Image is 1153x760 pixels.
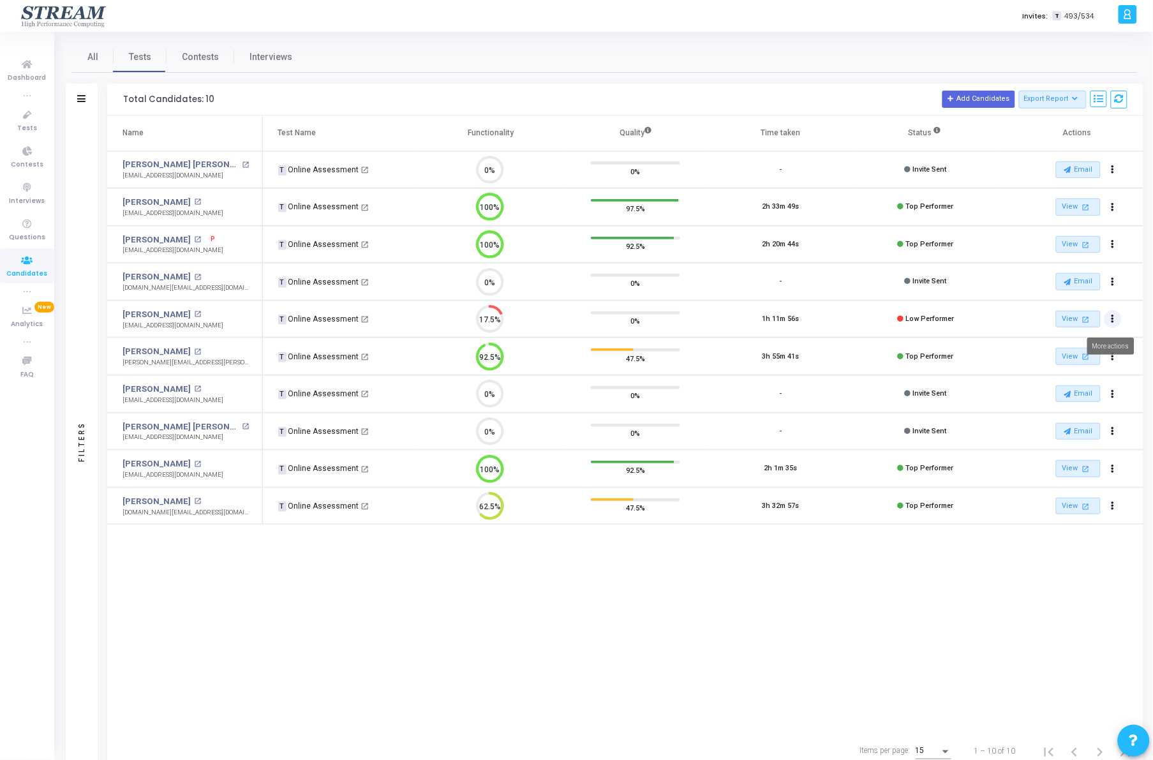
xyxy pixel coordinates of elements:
[860,745,911,757] div: Items per page:
[1019,91,1087,108] button: Export Report
[123,271,191,283] a: [PERSON_NAME]
[780,165,782,175] div: -
[7,269,48,279] span: Candidates
[626,202,645,215] span: 97.5%
[1105,460,1122,478] button: Actions
[1087,338,1134,355] div: More actions
[974,746,1016,757] div: 1 – 10 of 10
[1056,198,1101,216] a: View
[195,461,202,468] mat-icon: open_in_new
[1022,11,1048,22] label: Invites:
[1056,348,1101,365] a: View
[906,464,954,472] span: Top Performer
[626,464,645,477] span: 92.5%
[278,463,359,474] div: Online Assessment
[906,502,954,510] span: Top Performer
[123,94,214,105] div: Total Candidates: 10
[1105,161,1122,179] button: Actions
[361,204,369,212] mat-icon: open_in_new
[361,166,369,174] mat-icon: open_in_new
[195,348,202,355] mat-icon: open_in_new
[8,73,47,84] span: Dashboard
[1105,310,1122,328] button: Actions
[76,372,87,512] div: Filters
[1105,422,1122,440] button: Actions
[123,495,191,508] a: [PERSON_NAME]
[195,385,202,392] mat-icon: open_in_new
[913,165,947,174] span: Invite Sent
[123,126,144,140] div: Name
[123,158,239,171] a: [PERSON_NAME] [PERSON_NAME]
[626,240,645,253] span: 92.5%
[249,50,292,64] span: Interviews
[626,502,645,514] span: 47.5%
[1105,497,1122,515] button: Actions
[626,352,645,364] span: 47.5%
[1080,314,1091,325] mat-icon: open_in_new
[916,747,951,756] mat-select: Items per page:
[906,352,954,361] span: Top Performer
[20,3,108,29] img: logo
[195,311,202,318] mat-icon: open_in_new
[182,50,219,64] span: Contests
[278,203,286,213] span: T
[278,165,286,175] span: T
[762,352,800,362] div: 3h 55m 41s
[123,345,191,358] a: [PERSON_NAME]
[123,283,249,293] div: [DOMAIN_NAME][EMAIL_ADDRESS][DOMAIN_NAME]
[1080,501,1091,512] mat-icon: open_in_new
[418,115,563,151] th: Functionality
[123,458,191,470] a: [PERSON_NAME]
[20,369,34,380] span: FAQ
[1080,239,1091,250] mat-icon: open_in_new
[631,277,641,290] span: 0%
[361,390,369,398] mat-icon: open_in_new
[761,126,801,140] div: Time taken
[1056,423,1101,440] button: Email
[1080,463,1091,474] mat-icon: open_in_new
[123,508,249,518] div: [DOMAIN_NAME][EMAIL_ADDRESS][DOMAIN_NAME]
[361,241,369,249] mat-icon: open_in_new
[278,164,359,175] div: Online Assessment
[278,427,286,437] span: T
[906,315,955,323] span: Low Performer
[278,465,286,475] span: T
[9,232,45,243] span: Questions
[278,500,359,512] div: Online Assessment
[123,321,223,331] div: [EMAIL_ADDRESS][DOMAIN_NAME]
[361,278,369,287] mat-icon: open_in_new
[764,463,798,474] div: 2h 1m 35s
[563,115,708,151] th: Quality
[123,470,223,480] div: [EMAIL_ADDRESS][DOMAIN_NAME]
[361,465,369,473] mat-icon: open_in_new
[1056,273,1101,290] button: Email
[631,427,641,440] span: 0%
[123,383,191,396] a: [PERSON_NAME]
[913,277,947,285] span: Invite Sent
[278,276,359,288] div: Online Assessment
[278,201,359,212] div: Online Assessment
[17,123,37,134] span: Tests
[1080,202,1091,212] mat-icon: open_in_new
[278,239,359,250] div: Online Assessment
[1105,198,1122,216] button: Actions
[631,165,641,177] span: 0%
[34,302,54,313] span: New
[195,274,202,281] mat-icon: open_in_new
[278,351,359,362] div: Online Assessment
[195,236,202,243] mat-icon: open_in_new
[278,315,286,325] span: T
[278,278,286,288] span: T
[123,209,223,218] div: [EMAIL_ADDRESS][DOMAIN_NAME]
[263,115,419,151] th: Test Name
[361,502,369,510] mat-icon: open_in_new
[211,234,215,244] span: P
[999,115,1143,151] th: Actions
[195,498,202,505] mat-icon: open_in_new
[1105,385,1122,403] button: Actions
[631,389,641,402] span: 0%
[278,313,359,325] div: Online Assessment
[1056,236,1101,253] a: View
[361,353,369,361] mat-icon: open_in_new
